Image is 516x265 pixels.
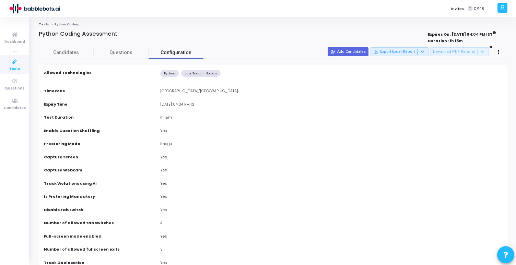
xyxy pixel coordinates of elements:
[468,6,472,11] span: T
[44,70,92,76] label: Allowed Technologies
[371,47,429,56] button: Export Excel Report
[9,66,20,72] span: Tests
[44,233,102,239] label: Full-screen mode enabled
[157,154,506,162] div: Yes
[157,101,506,109] div: [DATE] 04:04 PM IST
[157,246,506,254] div: 3
[44,207,83,213] label: Disable tab switch
[451,6,465,12] label: Invites:
[160,70,179,77] div: Python
[157,141,506,148] div: Image
[39,49,94,56] span: Candidates
[44,220,114,226] label: Number of allowed tab switches
[157,128,506,135] div: Yes
[39,22,507,27] nav: breadcrumb
[428,38,463,44] strong: Duration : 1h 15m
[55,22,102,26] span: Python Coding Assessment
[94,49,149,56] span: Questions
[44,141,80,147] label: Proctoring Mode
[157,181,506,188] div: Yes
[9,2,60,15] img: logo
[157,88,506,96] div: [GEOGRAPHIC_DATA]/[GEOGRAPHIC_DATA]
[39,31,117,37] h4: Python Coding Assessment
[157,194,506,201] div: Yes
[44,88,65,94] label: Timezone
[44,194,95,200] label: Is Protoring Mandatory
[4,105,26,111] span: Candidates
[430,47,489,56] button: Download PDF Reports
[44,101,68,107] label: Expiry Time
[181,70,221,77] div: JavaScript - NodeJs
[44,154,78,160] label: Capture Screen
[161,49,191,56] span: Configuration
[157,207,506,215] div: Yes
[373,49,378,54] mat-icon: save_alt
[39,22,49,26] a: Tests
[328,47,368,56] button: Add Candidates
[4,39,25,45] span: Dashboard
[5,86,24,92] span: Questions
[428,30,496,37] strong: Expires On : [DATE] 04:04 PM IST
[474,6,484,12] span: 0/148
[157,220,506,228] div: 4
[157,233,506,241] div: Yes
[44,181,97,186] label: Track Violations using AI
[330,49,335,54] mat-icon: person_add_alt
[44,167,82,173] label: Capture Webcam
[44,115,74,120] label: Test Duration
[44,128,100,134] label: Enable Question Shuffling
[157,115,506,122] div: 1h 15m
[44,246,120,252] label: Number of allowed fullscreen exits
[157,167,506,175] div: Yes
